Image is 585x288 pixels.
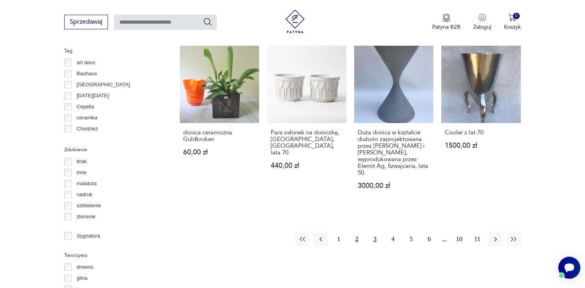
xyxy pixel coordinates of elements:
p: art deco [77,58,95,67]
h3: Para osłonek na doniczkę, [GEOGRAPHIC_DATA], [GEOGRAPHIC_DATA], lata 70. [271,129,343,156]
p: Sygnatura [77,232,100,240]
p: Bauhaus [77,69,97,78]
a: Duża donica w kształcie diabolo zaprojektowana przez Willy'ego Guhla i Antona Bee, wyprodukowana ... [354,44,433,204]
button: 10 [452,232,466,246]
p: Ćmielów [77,136,97,144]
h3: Cooler z lat 70. [445,129,517,136]
p: Chodzież [77,124,98,133]
p: Zaloguj [473,23,491,31]
p: szkliwienie [77,201,101,210]
p: drewno [77,263,94,271]
h3: donica ceramiczna Guldkroken [183,129,255,143]
p: malatura [77,179,97,188]
p: Koszyk [504,23,521,31]
button: Patyna B2B [432,13,461,31]
img: Ikona medalu [442,13,450,22]
button: 0Koszyk [504,13,521,31]
button: 3 [368,232,382,246]
p: nadruk [77,190,93,199]
p: brak [77,157,87,166]
p: [DATE][DATE] [77,91,109,100]
p: Patyna B2B [432,23,461,31]
img: Ikona koszyka [508,13,516,21]
button: Sprzedawaj [64,15,108,29]
button: 4 [386,232,400,246]
button: 11 [470,232,485,246]
iframe: Smartsupp widget button [558,256,580,279]
button: 2 [350,232,364,246]
a: Sprzedawaj [64,20,108,25]
p: 60,00 zł [183,149,255,156]
p: Zdobienie [64,145,161,154]
div: 0 [513,13,520,19]
a: Ikona medaluPatyna B2B [432,13,461,31]
p: 440,00 zł [271,162,343,169]
img: Patyna - sklep z meblami i dekoracjami vintage [283,9,307,33]
p: Tworzywo [64,251,161,260]
a: Cooler z lat 70.Cooler z lat 70.1500,00 zł [441,44,520,204]
p: ceramika [77,113,98,122]
a: Para osłonek na doniczkę, Ceramano, Niemcy, lata 70.Para osłonek na doniczkę, [GEOGRAPHIC_DATA], ... [267,44,346,204]
img: Ikonka użytkownika [478,13,486,21]
a: donica ceramiczna Guldkrokendonica ceramiczna Guldkroken60,00 zł [180,44,259,204]
p: 1500,00 zł [445,142,517,149]
button: Zaloguj [473,13,491,31]
p: inne [77,168,87,177]
p: Tag [64,46,161,55]
p: glina [77,274,87,282]
button: 1 [332,232,346,246]
button: Szukaj [203,17,212,26]
button: 5 [404,232,418,246]
p: 3000,00 zł [358,182,430,189]
p: [GEOGRAPHIC_DATA] [77,80,130,89]
p: złocenie [77,212,96,221]
button: 6 [422,232,436,246]
h3: Duża donica w kształcie diabolo zaprojektowana przez [PERSON_NAME] i [PERSON_NAME], wyprodukowana... [358,129,430,176]
p: Cepelia [77,102,94,111]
